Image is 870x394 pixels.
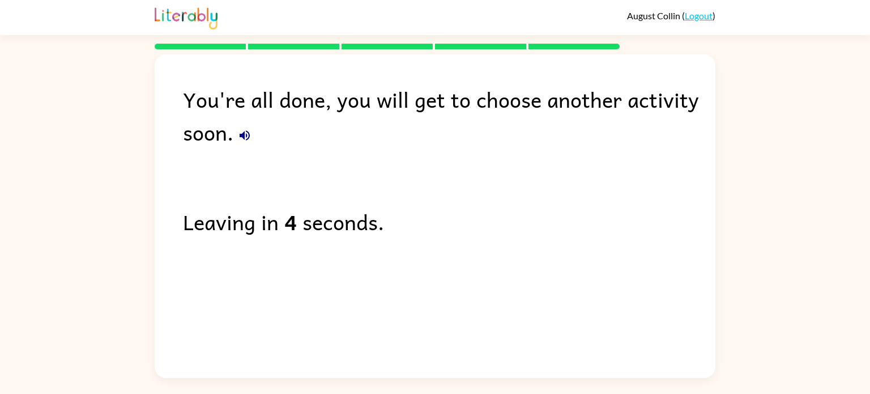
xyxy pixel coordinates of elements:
div: You're all done, you will get to choose another activity soon. [183,83,715,149]
a: Logout [685,10,713,21]
span: August Collin [627,10,682,21]
div: Leaving in seconds. [183,205,715,238]
img: Literably [155,5,217,29]
div: ( ) [627,10,715,21]
b: 4 [284,205,297,238]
